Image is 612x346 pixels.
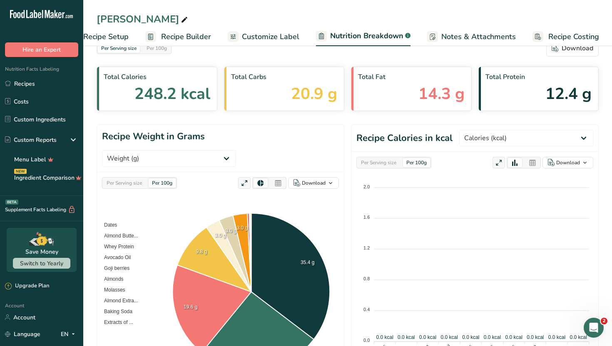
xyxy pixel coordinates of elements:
[17,215,139,232] div: How to Print Your Labels & Choose the Right Printer
[98,44,140,53] div: Per Serving size
[161,31,211,42] span: Recipe Builder
[9,110,158,141] div: Profile image for AyaRate your conversation[PERSON_NAME]•2h ago
[98,222,117,228] span: Dates
[61,329,78,339] div: EN
[11,280,30,286] span: Home
[363,184,370,189] tspan: 2.0
[97,12,189,27] div: [PERSON_NAME]
[427,27,516,46] a: Notes & Attachments
[98,255,131,260] span: Avocado Oil
[17,153,139,161] div: Send us a message
[67,27,129,46] a: Recipe Setup
[17,73,150,87] p: How can we help?
[14,169,27,174] div: NEW
[363,276,370,281] tspan: 0.8
[356,131,453,145] h1: Recipe Calories in kcal
[542,157,593,168] button: Download
[532,27,599,46] a: Recipe Costing
[17,200,139,208] div: Hire an Expert Services
[358,158,400,167] div: Per Serving size
[548,31,599,42] span: Recipe Costing
[143,13,158,28] div: Close
[102,130,205,143] h1: Recipe Weight in Grams
[134,82,210,106] span: 248.2 kcal
[98,309,132,314] span: Baking Soda
[316,27,410,47] a: Nutrition Breakdown
[83,31,129,42] span: Recipe Setup
[12,212,154,236] div: How to Print Your Labels & Choose the Right Printer
[48,280,77,286] span: Messages
[98,265,129,271] span: Goji berries
[83,259,125,293] button: Help
[5,136,57,144] div: Custom Reports
[302,179,326,187] div: Download
[87,126,111,134] div: • 2h ago
[485,72,592,82] span: Total Protein
[418,82,465,106] span: 14.3 g
[145,27,211,46] a: Recipe Builder
[5,282,49,290] div: Upgrade Plan
[138,280,154,286] span: News
[98,244,134,250] span: Whey Protein
[104,72,210,82] span: Total Calories
[556,159,580,166] div: Download
[98,298,138,304] span: Almond Extra...
[121,13,137,30] img: Profile image for Aya
[17,59,150,73] p: Hi [PERSON_NAME]
[12,196,154,212] div: Hire an Expert Services
[288,177,339,189] button: Download
[98,233,138,239] span: Almond Butte...
[12,176,154,193] button: Search for help
[441,31,516,42] span: Notes & Attachments
[5,200,18,205] div: BETA
[17,19,72,26] img: logo
[228,27,299,46] a: Customize Label
[358,72,465,82] span: Total Fat
[363,338,370,343] tspan: 0.0
[5,42,78,57] button: Hire an Expert
[98,276,124,282] span: Almonds
[5,327,40,341] a: Language
[98,319,133,325] span: Extracts of ...
[231,72,338,82] span: Total Carbs
[17,117,34,134] img: Profile image for Aya
[97,280,111,286] span: Help
[89,13,106,30] img: Profile image for Rachelle
[37,118,114,124] span: Rate your conversation
[330,30,403,42] span: Nutrition Breakdown
[8,146,158,168] div: Send us a message
[546,40,599,57] button: Download
[37,126,85,134] div: [PERSON_NAME]
[363,307,370,312] tspan: 0.4
[105,13,122,30] img: Profile image for Reem
[17,180,67,189] span: Search for help
[552,43,593,53] div: Download
[17,239,139,257] div: How Subscription Upgrades Work on [DOMAIN_NAME]
[363,215,370,220] tspan: 1.6
[17,105,149,114] div: Recent message
[20,259,63,267] span: Switch to Yearly
[98,287,125,293] span: Molasses
[125,259,167,293] button: News
[242,31,299,42] span: Customize Label
[42,259,83,293] button: Messages
[12,236,154,260] div: How Subscription Upgrades Work on [DOMAIN_NAME]
[143,44,170,53] div: Per 100g
[8,98,158,141] div: Recent messageProfile image for AyaRate your conversation[PERSON_NAME]•2h ago
[601,318,607,324] span: 2
[103,178,145,188] div: Per Serving size
[25,247,58,256] div: Save Money
[363,245,370,250] tspan: 1.2
[13,258,70,269] button: Switch to Yearly
[545,82,592,106] span: 12.4 g
[584,318,604,338] iframe: Intercom live chat
[149,178,176,188] div: Per 100g
[291,82,337,106] span: 20.9 g
[403,158,430,167] div: Per 100g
